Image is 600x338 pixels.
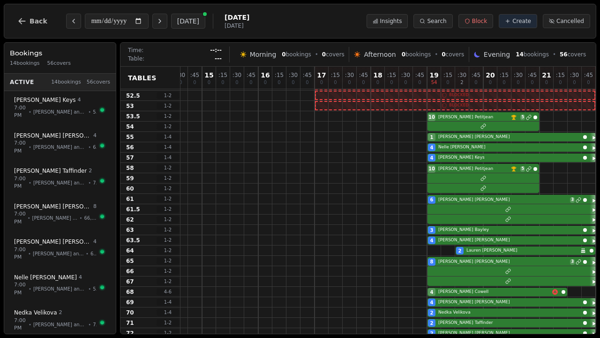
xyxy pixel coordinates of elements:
span: 0 [531,80,533,85]
span: 4 - 6 [157,288,179,295]
span: [PERSON_NAME] [PERSON_NAME] [438,330,581,337]
span: 5 [520,166,525,172]
span: 0 [249,80,252,85]
span: 0 [221,80,224,85]
span: 4 [93,238,97,246]
span: [PERSON_NAME] and Tribute - [DATE] [33,108,86,115]
span: [PERSON_NAME] and Tribute - [DATE] [32,215,78,222]
span: 71 [126,319,134,327]
span: 2 [89,167,92,175]
span: : 30 [232,72,241,78]
span: 21 [542,72,551,78]
span: 1 - 2 [157,195,179,202]
span: [PERSON_NAME] Petitjean [438,114,509,121]
span: [PERSON_NAME] Cowell [438,289,550,295]
span: 0 [573,80,576,85]
span: --:-- [210,46,222,54]
span: 14 [516,51,524,58]
span: 3 [430,227,434,234]
span: covers [442,51,464,58]
button: [PERSON_NAME] [PERSON_NAME]47:00 PM•[PERSON_NAME] and Tribute - [DATE]•63.5 [8,233,112,267]
span: 1 - 2 [157,185,179,192]
span: [PERSON_NAME] and Tribute - [DATE] [33,144,86,151]
span: 1 - 2 [157,175,179,182]
span: : 45 [584,72,593,78]
span: 59 [126,175,134,182]
button: Cancelled [543,14,590,28]
span: 1 - 2 [157,216,179,223]
span: 0 [235,80,238,85]
span: 19 [429,72,438,78]
span: • [29,285,31,292]
span: [PERSON_NAME] Bayley [438,227,581,233]
span: 15 [204,72,213,78]
span: [PERSON_NAME] [PERSON_NAME] [438,299,581,306]
span: 0 [545,80,548,85]
span: Back [30,18,47,24]
button: [DATE] [171,14,205,29]
span: 66 [126,268,134,275]
span: [DATE] [225,22,249,30]
span: 17 [317,72,326,78]
span: 56 [126,144,134,151]
span: 0 [208,80,210,85]
span: 61 [126,195,134,203]
button: Back [10,10,55,32]
span: [PERSON_NAME] [PERSON_NAME] [438,237,581,244]
span: 57 [93,108,97,115]
span: bookings [402,51,431,58]
span: [PERSON_NAME] [PERSON_NAME] [14,132,91,139]
span: Nedka Velikova [438,309,581,316]
span: 62 [126,216,134,223]
span: [DATE] [225,13,249,22]
span: 0 [282,51,285,58]
span: : 45 [472,72,480,78]
span: 3 [570,197,575,203]
span: 0 [404,80,407,85]
span: 0 [489,80,492,85]
span: 4 [78,96,81,104]
span: 1 - 4 [157,133,179,140]
span: 63.5 [126,237,140,244]
span: : 45 [415,72,424,78]
span: 20 [486,72,495,78]
span: 7:00 PM [14,281,27,297]
span: 0 [292,80,294,85]
span: 56 covers [47,60,71,68]
span: 0 [502,80,505,85]
button: Next day [152,14,167,29]
span: : 15 [275,72,284,78]
span: 7:00 PM [14,317,27,332]
span: 8 [430,258,434,265]
span: 58 [126,164,134,172]
span: 1 - 2 [157,164,179,171]
span: 1 - 2 [157,113,179,120]
span: [PERSON_NAME] Keys [14,96,76,104]
span: : 30 [514,72,523,78]
span: 18 [373,72,382,78]
span: • [88,108,91,115]
span: 7:00 PM [14,104,27,120]
span: 0 [474,80,477,85]
span: 63 [126,226,134,234]
span: : 30 [176,72,185,78]
span: 1 - 2 [157,268,179,275]
span: 56 [93,285,97,292]
span: 1 - 2 [157,330,179,337]
span: 56 [560,51,568,58]
span: : 15 [443,72,452,78]
span: [PERSON_NAME] [PERSON_NAME] [438,259,568,265]
span: : 30 [401,72,410,78]
span: [PERSON_NAME] [PERSON_NAME] [438,197,568,203]
span: : 45 [359,72,368,78]
span: 1 [430,134,434,141]
span: [PERSON_NAME] [PERSON_NAME] [14,203,91,210]
span: 7:00 PM [14,139,27,155]
span: : 30 [570,72,579,78]
span: 69 [126,299,134,306]
span: : 15 [500,72,509,78]
span: 70 [126,309,134,316]
span: • [88,144,91,151]
button: Nelle [PERSON_NAME]47:00 PM•[PERSON_NAME] and Tribute - [DATE]•56 [8,269,112,302]
span: 8 [93,203,97,211]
